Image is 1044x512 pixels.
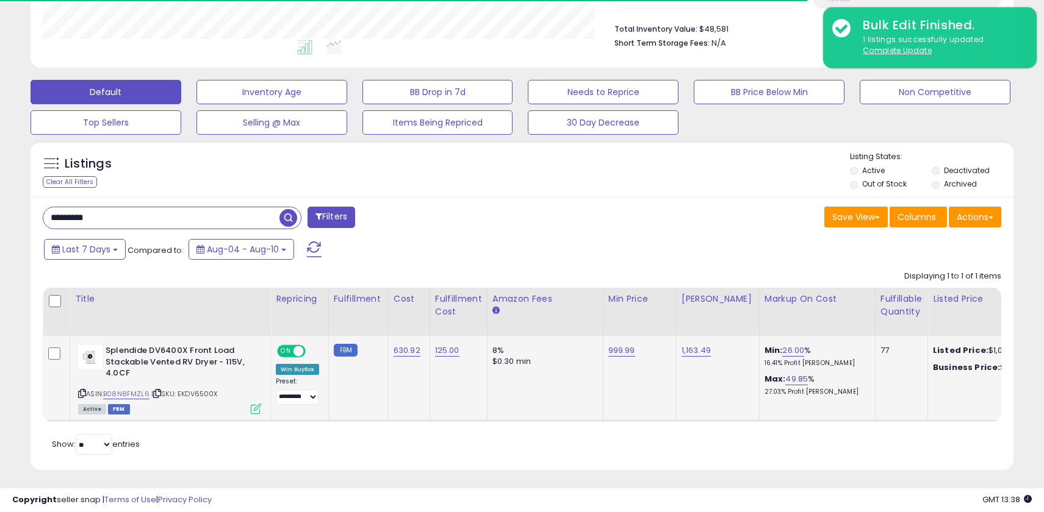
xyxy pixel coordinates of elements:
[103,389,149,399] a: B08N8FMZL6
[492,345,594,356] div: 8%
[785,373,808,385] a: 49.85
[898,211,936,223] span: Columns
[65,155,112,172] h5: Listings
[106,345,254,382] b: Splendide DV6400X Front Load Stackable Vented RV Dryer - 115V, 4.0CF
[759,288,875,336] th: The percentage added to the cost of goods (COGS) that forms the calculator for Min & Max prices.
[12,494,212,506] div: seller snap | |
[362,110,513,135] button: Items Being Repriced
[863,45,932,55] u: Complete Update
[528,80,679,104] button: Needs to Reprice
[62,243,110,255] span: Last 7 Days
[362,80,513,104] button: BB Drop in 7d
[880,345,918,356] div: 77
[394,293,425,305] div: Cost
[394,344,420,357] a: 630.92
[765,345,866,368] div: %
[765,388,866,396] p: 27.03% Profit [PERSON_NAME]
[104,494,156,505] a: Terms of Use
[614,38,710,48] b: Short Term Storage Fees:
[492,305,500,316] small: Amazon Fees.
[860,80,1010,104] button: Non Competitive
[304,346,323,357] span: OFF
[276,364,319,375] div: Win BuyBox
[189,239,294,260] button: Aug-04 - Aug-10
[862,179,907,189] label: Out of Stock
[492,293,598,305] div: Amazon Fees
[75,293,265,305] div: Title
[31,110,181,135] button: Top Sellers
[880,293,923,318] div: Fulfillable Quantity
[276,293,323,305] div: Repricing
[196,80,347,104] button: Inventory Age
[44,239,126,260] button: Last 7 Days
[334,344,358,357] small: FBM
[711,37,726,49] span: N/A
[608,293,671,305] div: Min Price
[52,438,140,450] span: Show: entries
[765,344,783,356] b: Min:
[854,34,1028,57] div: 1 listings successfully updated.
[207,243,279,255] span: Aug-04 - Aug-10
[276,377,319,405] div: Preset:
[151,389,218,399] span: | SKU: EKDV6500X
[435,293,482,318] div: Fulfillment Cost
[108,404,130,414] span: FBM
[608,344,635,357] a: 999.99
[782,344,804,357] a: 26.00
[43,176,97,188] div: Clear All Filters
[854,16,1028,34] div: Bulk Edit Finished.
[196,110,347,135] button: Selling @ Max
[492,356,594,367] div: $0.30 min
[933,293,1039,305] div: Listed Price
[933,344,988,356] b: Listed Price:
[949,207,1001,227] button: Actions
[933,345,1034,356] div: $1,059.07
[158,494,212,505] a: Privacy Policy
[765,359,866,368] p: 16.41% Profit [PERSON_NAME]
[78,345,261,413] div: ASIN:
[694,80,844,104] button: BB Price Below Min
[682,293,754,305] div: [PERSON_NAME]
[933,362,1034,373] div: $1037.89
[904,271,1001,282] div: Displaying 1 to 1 of 1 items
[614,24,697,34] b: Total Inventory Value:
[862,165,885,176] label: Active
[334,293,383,305] div: Fulfillment
[944,179,977,189] label: Archived
[308,207,355,228] button: Filters
[890,207,947,227] button: Columns
[78,404,106,414] span: All listings currently available for purchase on Amazon
[824,207,888,227] button: Save View
[528,110,679,135] button: 30 Day Decrease
[12,494,57,505] strong: Copyright
[850,151,1013,163] p: Listing States:
[765,374,866,396] div: %
[765,373,786,385] b: Max:
[128,244,184,256] span: Compared to:
[944,165,990,176] label: Deactivated
[682,344,711,357] a: 1,163.49
[78,345,103,369] img: 31u-X0-k1AL._SL40_.jpg
[31,80,181,104] button: Default
[765,293,870,305] div: Markup on Cost
[982,494,1032,505] span: 2025-08-18 13:38 GMT
[933,361,1000,373] b: Business Price:
[435,344,459,357] a: 125.00
[278,346,293,357] span: ON
[614,21,992,35] li: $48,581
